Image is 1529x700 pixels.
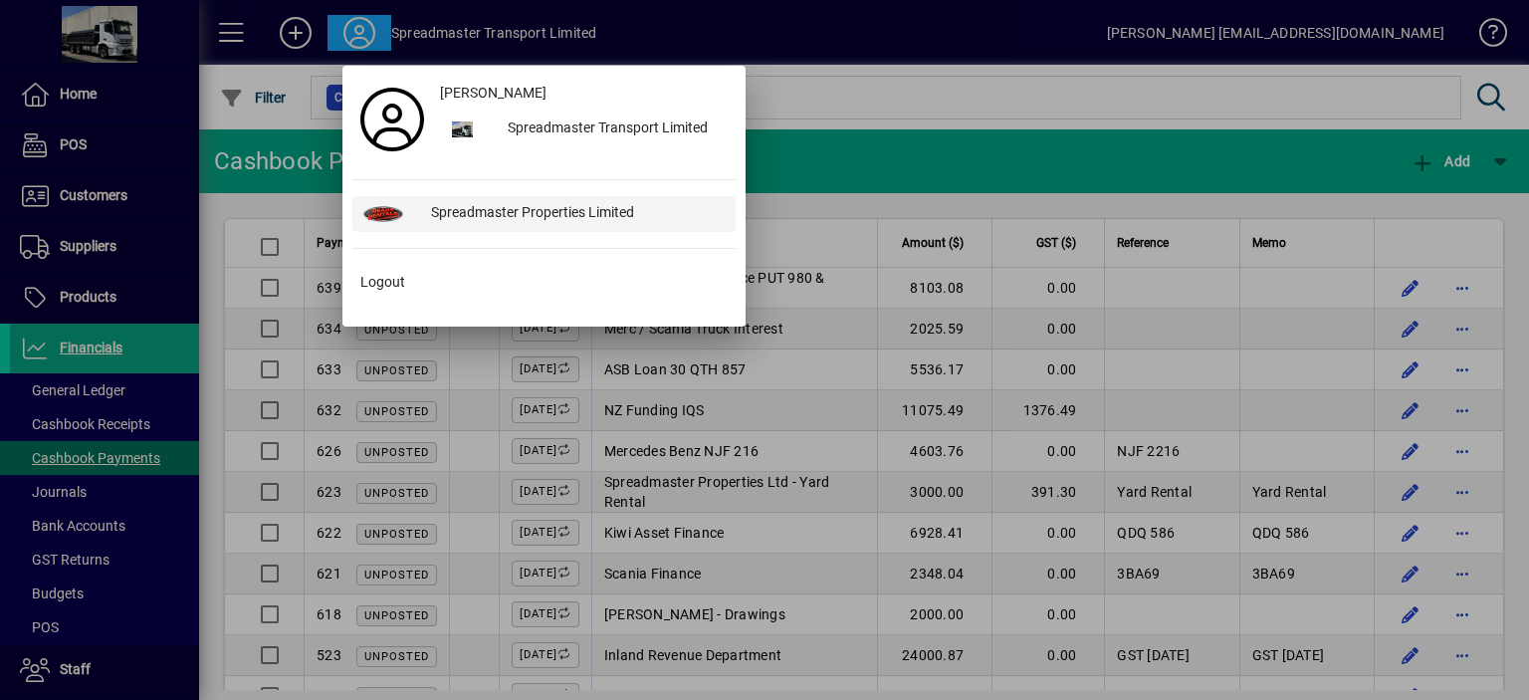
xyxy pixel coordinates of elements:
[352,196,736,232] button: Spreadmaster Properties Limited
[352,265,736,301] button: Logout
[352,102,432,137] a: Profile
[415,196,736,232] div: Spreadmaster Properties Limited
[432,76,736,112] a: [PERSON_NAME]
[432,112,736,147] button: Spreadmaster Transport Limited
[360,272,405,293] span: Logout
[440,83,546,104] span: [PERSON_NAME]
[492,112,736,147] div: Spreadmaster Transport Limited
